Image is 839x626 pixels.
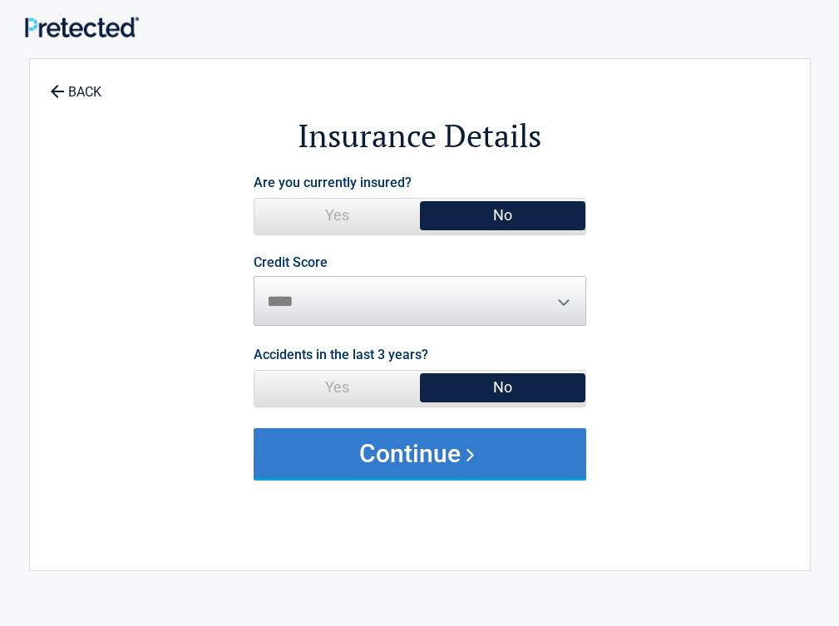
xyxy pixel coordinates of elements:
label: Credit Score [254,256,328,269]
img: Main Logo [25,17,139,37]
a: BACK [47,70,105,99]
span: Yes [254,199,420,232]
button: Continue [254,428,586,478]
span: Yes [254,371,420,404]
label: Are you currently insured? [254,171,412,194]
span: No [420,371,585,404]
h2: Insurance Details [121,115,718,157]
span: No [420,199,585,232]
label: Accidents in the last 3 years? [254,343,428,366]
